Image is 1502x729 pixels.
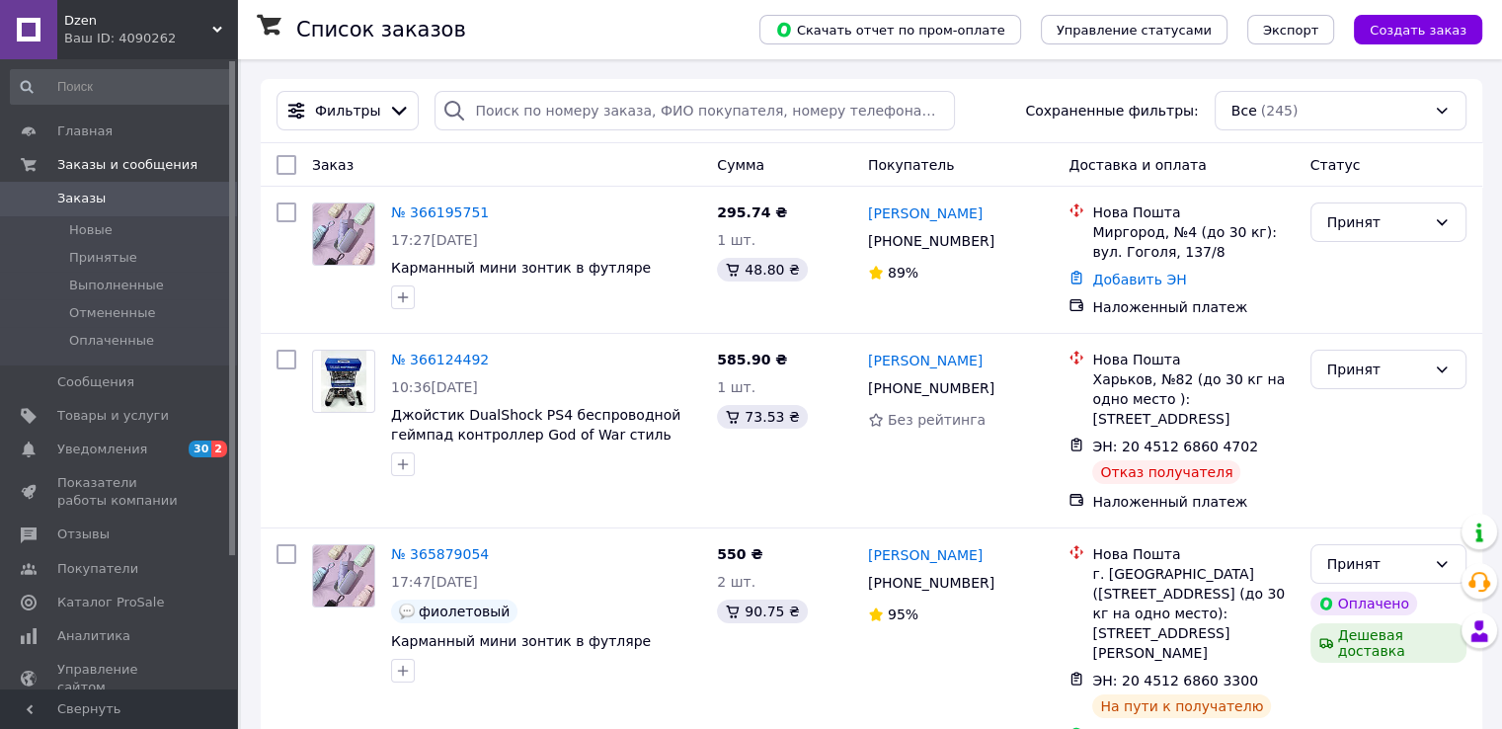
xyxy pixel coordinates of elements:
span: 17:47[DATE] [391,574,478,590]
div: Нова Пошта [1092,350,1294,369]
div: Дешевая доставка [1310,623,1466,663]
a: [PERSON_NAME] [868,545,983,565]
span: Отзывы [57,526,110,543]
span: Сообщения [57,373,134,391]
span: 1 шт. [717,379,755,395]
a: № 365879054 [391,546,489,562]
div: На пути к получателю [1092,694,1271,718]
a: [PERSON_NAME] [868,351,983,370]
button: Экспорт [1247,15,1334,44]
div: 48.80 ₴ [717,258,807,282]
a: № 366195751 [391,204,489,220]
a: Создать заказ [1334,21,1482,37]
a: Фото товару [312,544,375,607]
span: Оплаченные [69,332,154,350]
span: Фильтры [315,101,380,121]
span: 89% [888,265,918,281]
button: Управление статусами [1041,15,1227,44]
span: 95% [888,607,918,622]
div: г. [GEOGRAPHIC_DATA] ([STREET_ADDRESS] (до 30 кг на одно место): [STREET_ADDRESS][PERSON_NAME] [1092,564,1294,663]
span: Заказы [57,190,106,207]
span: Без рейтинга [888,412,986,428]
span: Выполненные [69,277,164,294]
div: 90.75 ₴ [717,600,807,623]
div: [PHONE_NUMBER] [864,569,998,597]
span: ЭН: 20 4512 6860 3300 [1092,673,1258,688]
div: Принят [1327,359,1426,380]
a: [PERSON_NAME] [868,203,983,223]
span: Сумма [717,157,764,173]
span: 30 [189,441,211,457]
div: Отказ получателя [1092,460,1240,484]
span: Dzen [64,12,212,30]
input: Поиск по номеру заказа, ФИО покупателя, номеру телефона, Email, номеру накладной [435,91,955,130]
span: Покупатель [868,157,955,173]
span: Скачать отчет по пром-оплате [775,21,1005,39]
span: 550 ₴ [717,546,762,562]
span: 10:36[DATE] [391,379,478,395]
h1: Список заказов [296,18,466,41]
span: Управление статусами [1057,23,1212,38]
span: 295.74 ₴ [717,204,787,220]
span: 17:27[DATE] [391,232,478,248]
span: Экспорт [1263,23,1318,38]
div: 73.53 ₴ [717,405,807,429]
span: Главная [57,122,113,140]
img: Фото товару [313,203,374,265]
span: Заказ [312,157,354,173]
span: ЭН: 20 4512 6860 4702 [1092,439,1258,454]
button: Скачать отчет по пром-оплате [759,15,1021,44]
a: Фото товару [312,350,375,413]
span: фиолетовый [419,604,510,619]
span: (245) [1261,103,1299,119]
div: Оплачено [1310,592,1417,615]
a: Джойстик DualShock PS4 беспроводной геймпад контроллер God of War стиль [391,407,680,443]
span: Управление сайтом [57,661,183,696]
a: Фото товару [312,202,375,266]
span: Показатели работы компании [57,474,183,510]
span: Уведомления [57,441,147,458]
span: Отмененные [69,304,155,322]
img: Фото товару [313,545,374,607]
span: Новые [69,221,113,239]
span: Сохраненные фильтры: [1025,101,1198,121]
a: № 366124492 [391,352,489,367]
span: 1 шт. [717,232,755,248]
input: Поиск [10,69,233,105]
img: Фото товару [321,351,367,412]
a: Карманный мини зонтик в футляре [391,260,651,276]
span: Аналитика [57,627,130,645]
span: Покупатели [57,560,138,578]
span: Товары и услуги [57,407,169,425]
span: Создать заказ [1370,23,1466,38]
div: Нова Пошта [1092,544,1294,564]
span: Каталог ProSale [57,594,164,611]
div: [PHONE_NUMBER] [864,374,998,402]
span: 585.90 ₴ [717,352,787,367]
div: [PHONE_NUMBER] [864,227,998,255]
span: Все [1231,101,1257,121]
div: Принят [1327,211,1426,233]
div: Миргород, №4 (до 30 кг): вул. Гоголя, 137/8 [1092,222,1294,262]
div: Харьков, №82 (до 30 кг на одно место ): [STREET_ADDRESS] [1092,369,1294,429]
a: Карманный мини зонтик в футляре [391,633,651,649]
span: Доставка и оплата [1068,157,1206,173]
div: Ваш ID: 4090262 [64,30,237,47]
span: Заказы и сообщения [57,156,198,174]
div: Принят [1327,553,1426,575]
span: 2 шт. [717,574,755,590]
div: Наложенный платеж [1092,297,1294,317]
div: Наложенный платеж [1092,492,1294,512]
div: Нова Пошта [1092,202,1294,222]
span: Статус [1310,157,1361,173]
img: :speech_balloon: [399,604,415,619]
span: 2 [211,441,227,457]
a: Добавить ЭН [1092,272,1186,287]
span: Принятые [69,249,137,267]
button: Создать заказ [1354,15,1482,44]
